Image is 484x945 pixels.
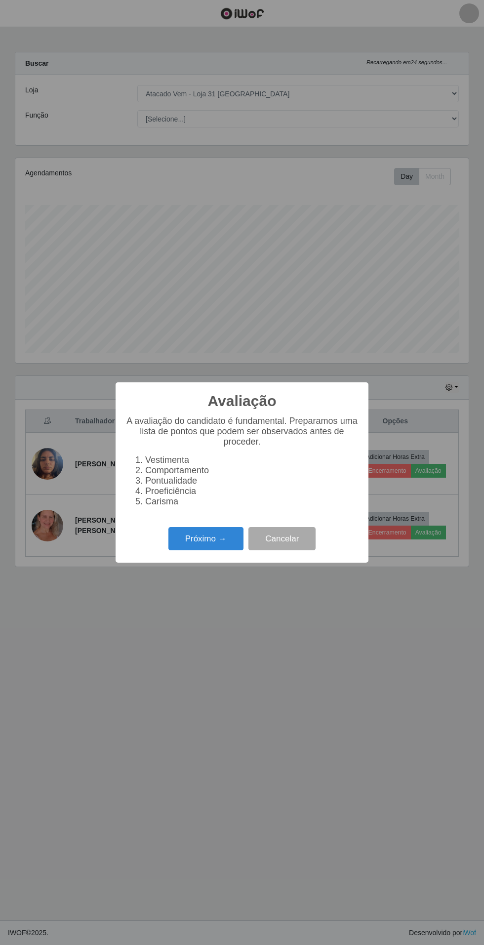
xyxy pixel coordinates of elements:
li: Proeficiência [145,486,359,496]
p: A avaliação do candidato é fundamental. Preparamos uma lista de pontos que podem ser observados a... [125,416,359,447]
li: Vestimenta [145,455,359,465]
li: Pontualidade [145,476,359,486]
li: Carisma [145,496,359,507]
h2: Avaliação [208,392,277,410]
button: Cancelar [248,527,316,550]
li: Comportamento [145,465,359,476]
button: Próximo → [168,527,243,550]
